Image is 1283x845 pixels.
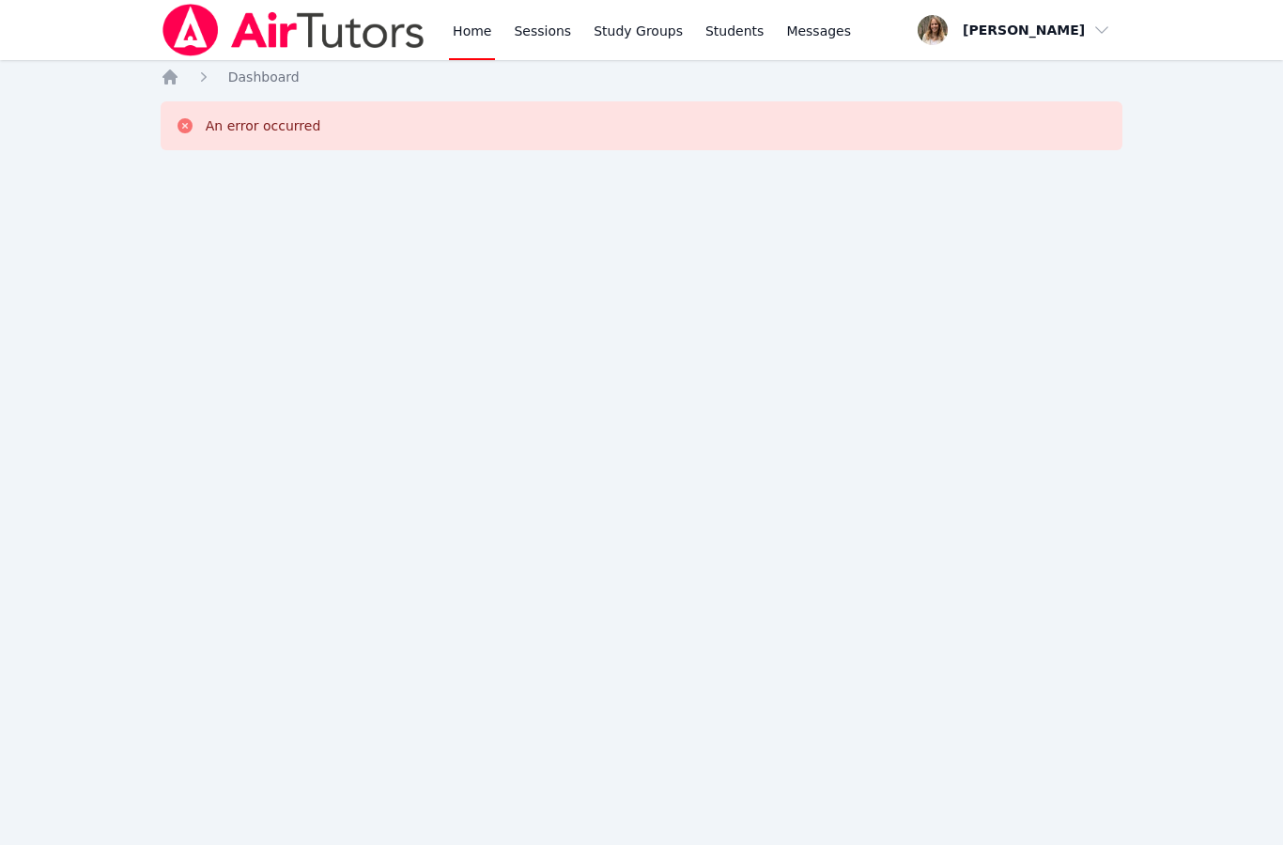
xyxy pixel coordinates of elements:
span: Dashboard [228,69,300,84]
span: Messages [786,22,851,40]
a: Dashboard [228,68,300,86]
nav: Breadcrumb [161,68,1123,86]
div: An error occurred [206,116,321,135]
img: Air Tutors [161,4,426,56]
